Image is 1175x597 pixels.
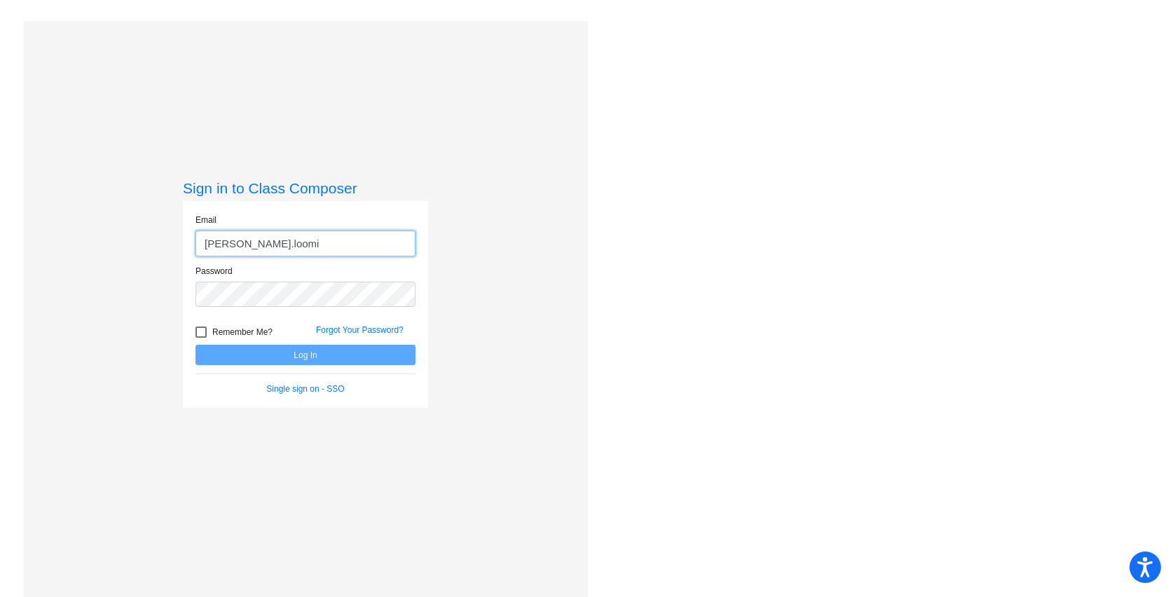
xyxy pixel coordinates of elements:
[195,214,217,226] label: Email
[195,265,233,277] label: Password
[195,345,415,365] button: Log In
[212,324,273,341] span: Remember Me?
[266,384,344,394] a: Single sign on - SSO
[316,325,404,335] a: Forgot Your Password?
[183,179,428,197] h3: Sign in to Class Composer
